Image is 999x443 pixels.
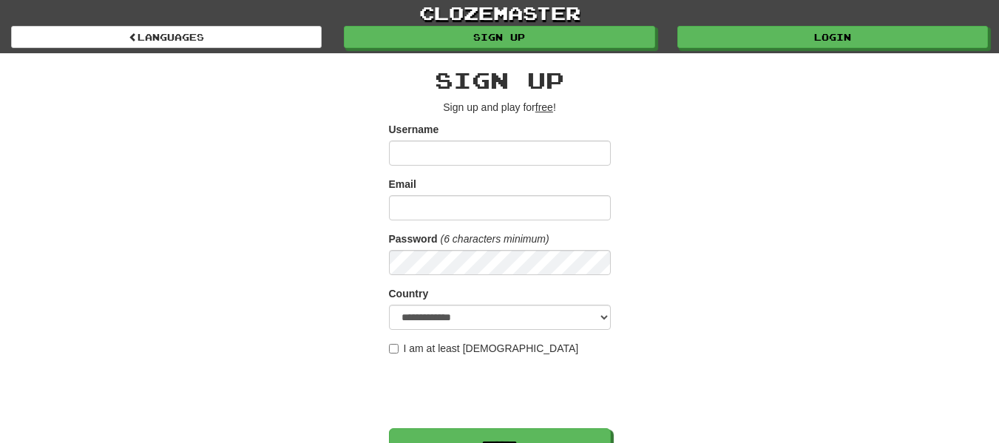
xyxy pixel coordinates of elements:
label: Password [389,231,438,246]
label: Country [389,286,429,301]
h2: Sign up [389,68,611,92]
p: Sign up and play for ! [389,100,611,115]
iframe: reCAPTCHA [389,363,614,421]
a: Languages [11,26,322,48]
em: (6 characters minimum) [441,233,549,245]
input: I am at least [DEMOGRAPHIC_DATA] [389,344,399,354]
label: Username [389,122,439,137]
label: I am at least [DEMOGRAPHIC_DATA] [389,341,579,356]
a: Sign up [344,26,654,48]
a: Login [677,26,988,48]
u: free [535,101,553,113]
label: Email [389,177,416,192]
